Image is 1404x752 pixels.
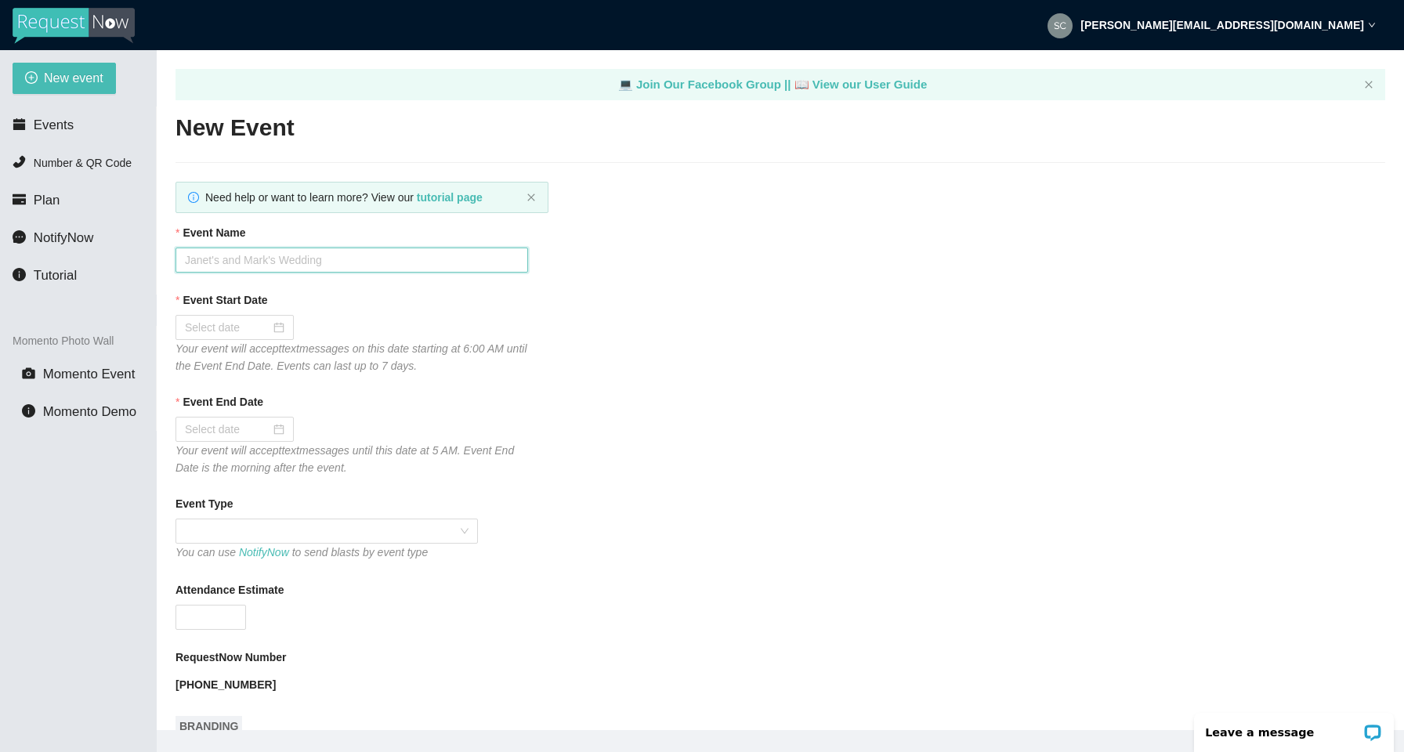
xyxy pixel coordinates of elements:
span: Tutorial [34,268,77,283]
input: Janet's and Mark's Wedding [175,248,528,273]
span: close [526,193,536,202]
span: message [13,230,26,244]
span: info-circle [22,404,35,418]
span: BRANDING [175,716,242,736]
b: [PHONE_NUMBER] [175,678,276,691]
a: tutorial page [417,191,483,204]
button: plus-circleNew event [13,63,116,94]
div: You can use to send blasts by event type [175,544,478,561]
a: laptop View our User Guide [794,78,928,91]
span: Need help or want to learn more? View our [205,191,483,204]
input: Select date [185,421,270,438]
span: close [1364,80,1373,89]
span: Events [34,117,74,132]
button: close [1364,80,1373,90]
span: plus-circle [25,71,38,86]
span: info-circle [13,268,26,281]
span: New event [44,68,103,88]
img: RequestNow [13,8,135,44]
b: Event End Date [183,393,263,410]
span: Plan [34,193,60,208]
span: info-circle [188,192,199,203]
i: Your event will accept text messages on this date starting at 6:00 AM until the Event End Date. E... [175,342,527,372]
iframe: LiveChat chat widget [1184,703,1404,752]
i: Your event will accept text messages until this date at 5 AM. Event End Date is the morning after... [175,444,514,474]
b: Event Start Date [183,291,267,309]
b: RequestNow Number [175,649,287,666]
span: Momento Event [43,367,136,381]
span: camera [22,367,35,380]
button: close [526,193,536,203]
span: laptop [794,78,809,91]
b: Event Name [183,224,245,241]
span: Number & QR Code [34,157,132,169]
b: Event Type [175,495,233,512]
img: 0176cf8380aebf0cb1ae6f47f4d2ed24 [1048,13,1073,38]
span: Momento Demo [43,404,136,419]
a: NotifyNow [239,546,289,559]
span: NotifyNow [34,230,93,245]
b: Attendance Estimate [175,581,284,598]
h2: New Event [175,112,1385,144]
a: laptop Join Our Facebook Group || [618,78,794,91]
input: Select date [185,319,270,336]
span: phone [13,155,26,168]
span: laptop [618,78,633,91]
span: credit-card [13,193,26,206]
strong: [PERSON_NAME][EMAIL_ADDRESS][DOMAIN_NAME] [1080,19,1364,31]
span: calendar [13,117,26,131]
span: down [1368,21,1376,29]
